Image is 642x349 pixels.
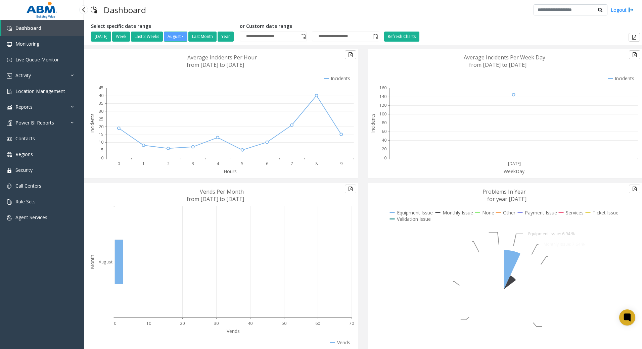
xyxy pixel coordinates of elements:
[7,168,12,173] img: 'icon'
[15,151,33,157] span: Regions
[217,161,219,166] text: 4
[99,85,103,91] text: 45
[1,20,84,36] a: Dashboard
[99,108,103,114] text: 30
[629,50,640,59] button: Export to pdf
[241,161,243,166] text: 5
[99,93,103,98] text: 40
[370,113,376,133] text: Incidents
[91,23,235,29] h5: Select specific date range
[7,42,12,47] img: 'icon'
[379,94,386,99] text: 140
[7,136,12,142] img: 'icon'
[628,6,634,13] img: logout
[99,124,103,130] text: 20
[227,328,240,334] text: Vends
[282,320,286,326] text: 50
[15,88,65,94] span: Location Management
[345,185,356,193] button: Export to pdf
[15,167,33,173] span: Security
[224,168,237,174] text: Hours
[99,132,103,137] text: 15
[528,231,575,237] text: Equipment Issue: 6.94 %
[7,120,12,126] img: 'icon'
[89,113,95,133] text: Incidents
[266,161,268,166] text: 6
[384,32,419,42] button: Refresh Charts
[188,32,217,42] button: Last Month
[7,89,12,94] img: 'icon'
[544,241,585,247] text: Monthly Issue: 7.64 %
[101,147,103,153] text: 5
[187,61,244,68] text: from [DATE] to [DATE]
[7,199,12,205] img: 'icon'
[345,50,356,59] button: Export to pdf
[487,195,526,203] text: for year [DATE]
[7,105,12,110] img: 'icon'
[218,32,234,42] button: Year
[187,54,257,61] text: Average Incidents Per Hour
[382,129,386,134] text: 60
[114,320,116,326] text: 0
[100,2,149,18] h3: Dashboard
[15,135,35,142] span: Contacts
[15,198,36,205] span: Rule Sets
[7,215,12,220] img: 'icon'
[99,139,103,145] text: 10
[384,155,386,161] text: 0
[469,61,526,68] text: from [DATE] to [DATE]
[180,320,185,326] text: 20
[371,32,379,41] span: Toggle popup
[240,23,379,29] h5: or Custom date range
[7,152,12,157] img: 'icon'
[508,161,521,166] text: [DATE]
[91,32,111,42] button: [DATE]
[15,183,41,189] span: Call Centers
[164,32,187,42] button: August
[611,6,634,13] a: Logout
[504,168,525,174] text: WeekDay
[379,111,386,117] text: 100
[382,146,386,152] text: 20
[15,25,41,31] span: Dashboard
[167,161,170,166] text: 2
[214,320,219,326] text: 30
[112,32,130,42] button: Week
[629,185,640,193] button: Export to pdf
[142,161,145,166] text: 1
[15,119,54,126] span: Power BI Reports
[340,161,342,166] text: 9
[7,57,12,63] img: 'icon'
[629,33,640,42] button: Export to pdf
[248,320,253,326] text: 40
[99,116,103,122] text: 25
[299,32,307,41] span: Toggle popup
[187,195,244,203] text: from [DATE] to [DATE]
[379,85,386,91] text: 160
[15,41,39,47] span: Monitoring
[7,184,12,189] img: 'icon'
[192,161,194,166] text: 3
[99,100,103,106] text: 35
[131,32,163,42] button: Last 2 Weeks
[91,2,97,18] img: pageIcon
[315,161,318,166] text: 8
[15,56,59,63] span: Live Queue Monitor
[99,259,112,265] text: August
[349,320,354,326] text: 70
[483,188,526,195] text: Problems In Year
[382,120,386,126] text: 80
[7,26,12,31] img: 'icon'
[382,137,386,143] text: 40
[146,320,151,326] text: 10
[315,320,320,326] text: 60
[379,102,386,108] text: 120
[291,161,293,166] text: 7
[15,214,47,220] span: Agent Services
[118,161,120,166] text: 0
[7,73,12,79] img: 'icon'
[464,54,545,61] text: Average Incidents Per Week Day
[15,104,33,110] span: Reports
[15,72,31,79] span: Activity
[89,255,95,269] text: Month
